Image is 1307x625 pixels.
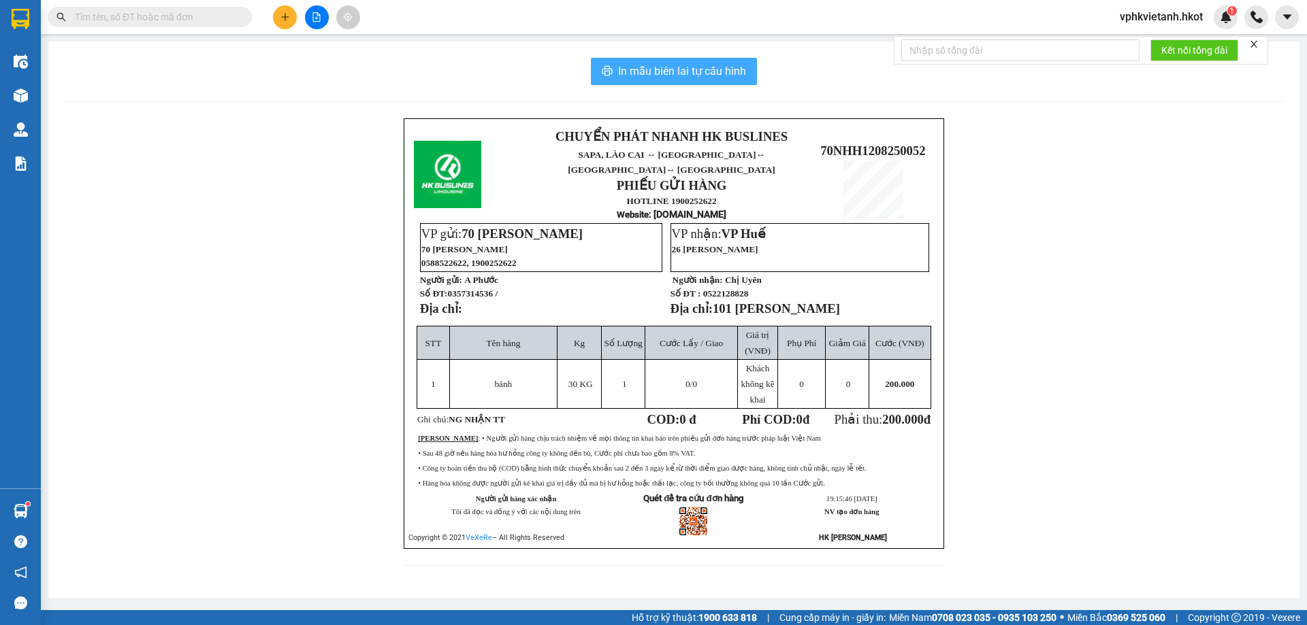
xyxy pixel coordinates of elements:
[14,54,28,69] img: warehouse-icon
[408,533,564,542] span: Copyright © 2021 – All Rights Reserved
[37,69,144,101] span: ↔ [GEOGRAPHIC_DATA]
[447,288,498,299] span: 0357314536 /
[671,301,713,316] strong: Địa chỉ:
[431,379,436,389] span: 1
[882,412,924,426] span: 200.000
[1231,613,1241,622] span: copyright
[626,196,716,206] strong: HOTLINE 1900252622
[617,209,726,220] strong: : [DOMAIN_NAME]
[796,412,803,426] span: 0
[672,244,758,254] span: 26 [PERSON_NAME]
[421,244,508,254] span: 70 [PERSON_NAME]
[568,379,593,389] span: 30 KG
[420,288,498,299] strong: Số ĐT:
[75,10,236,24] input: Tìm tên, số ĐT hoặc mã đơn
[745,330,771,356] span: Giá trị (VNĐ)
[14,88,28,103] img: warehouse-icon
[632,610,757,625] span: Hỗ trợ kỹ thuật:
[1067,610,1165,625] span: Miền Bắc
[875,338,924,348] span: Cước (VNĐ)
[1107,612,1165,623] strong: 0369 525 060
[722,226,766,241] span: VP Huế
[672,226,766,241] span: VP nhận:
[280,12,290,22] span: plus
[44,11,138,55] strong: CHUYỂN PHÁT NHANH HK BUSLINES
[26,502,30,506] sup: 1
[418,464,866,472] span: • Công ty hoàn tiền thu hộ (COD) bằng hình thức chuyển khoản sau 2 đến 3 ngày kể từ thời điểm gia...
[312,12,321,22] span: file-add
[418,435,478,442] strong: [PERSON_NAME]
[466,533,492,542] a: VeXeRe
[555,129,788,143] strong: CHUYỂN PHÁT NHANH HK BUSLINES
[617,178,727,192] strong: PHIẾU GỬI HÀNG
[799,379,804,389] span: 0
[37,58,144,101] span: SAPA, LÀO CAI ↔ [GEOGRAPHIC_DATA]
[1176,610,1178,625] span: |
[343,12,353,22] span: aim
[14,156,28,171] img: solution-icon
[462,226,583,241] span: 70 [PERSON_NAME]
[486,338,520,348] span: Tên hàng
[819,533,887,542] strong: HK [PERSON_NAME]
[7,46,31,113] img: logo
[685,379,697,389] span: /0
[1161,43,1227,58] span: Kết nối tổng đài
[660,338,723,348] span: Cước Lấy / Giao
[725,275,762,285] span: Chị Uyên
[1229,6,1234,16] span: 1
[767,610,769,625] span: |
[685,379,690,389] span: 0
[1150,39,1238,61] button: Kết nối tổng đài
[574,338,585,348] span: Kg
[1227,6,1237,16] sup: 1
[420,275,462,285] strong: Người gửi:
[1250,11,1263,23] img: phone-icon
[1249,39,1259,49] span: close
[14,566,27,579] span: notification
[14,535,27,548] span: question-circle
[425,338,442,348] span: STT
[826,495,877,503] span: 19:15:46 [DATE]
[673,275,723,285] strong: Người nhận:
[698,612,757,623] strong: 1900 633 818
[901,39,1140,61] input: Nhập số tổng đài
[828,338,865,348] span: Giảm Giá
[924,412,931,426] span: đ
[273,5,297,29] button: plus
[647,412,696,426] strong: COD:
[824,508,879,516] strong: NV tạo đơn hàng
[414,141,481,208] img: logo
[846,379,851,389] span: 0
[617,209,649,220] span: Website
[622,379,627,389] span: 1
[449,414,505,424] span: NG NHẬN TT
[42,80,145,101] span: ↔ [GEOGRAPHIC_DATA]
[568,150,775,175] span: ↔ [GEOGRAPHIC_DATA]
[835,412,931,426] span: Phải thu:
[885,379,914,389] span: 200.000
[476,495,557,503] strong: Người gửi hàng xác nhận
[1281,11,1293,23] span: caret-down
[1275,5,1299,29] button: caret-down
[713,301,840,316] span: 101 [PERSON_NAME]
[336,5,360,29] button: aim
[568,150,775,175] span: SAPA, LÀO CAI ↔ [GEOGRAPHIC_DATA]
[14,596,27,609] span: message
[305,5,329,29] button: file-add
[787,338,816,348] span: Phụ Phí
[1220,11,1232,23] img: icon-new-feature
[820,143,925,158] span: 70NHH1208250052
[420,301,462,316] strong: Địa chỉ:
[604,338,643,348] span: Số Lượng
[779,610,886,625] span: Cung cấp máy in - giấy in:
[1109,8,1214,25] span: vphkvietanh.hkot
[421,226,583,241] span: VP gửi:
[679,412,696,426] span: 0 đ
[666,165,775,175] span: ↔ [GEOGRAPHIC_DATA]
[671,288,701,299] strong: Số ĐT :
[618,63,746,80] span: In mẫu biên lai tự cấu hình
[464,275,498,285] span: A Phước
[1060,615,1064,620] span: ⚪️
[418,479,825,487] span: • Hàng hóa không được người gửi kê khai giá trị đầy đủ mà bị hư hỏng hoặc thất lạc, công ty bồi t...
[703,288,749,299] span: 0522128828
